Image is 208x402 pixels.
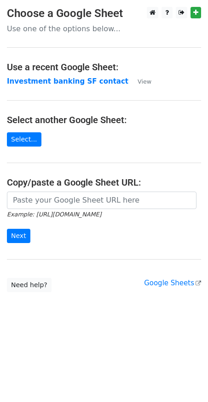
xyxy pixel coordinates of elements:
input: Paste your Google Sheet URL here [7,192,196,209]
p: Use one of the options below... [7,24,201,34]
a: View [128,77,151,85]
small: Example: [URL][DOMAIN_NAME] [7,211,101,218]
small: View [138,78,151,85]
h4: Select another Google Sheet: [7,114,201,125]
a: Investment banking SF contact [7,77,128,85]
a: Select... [7,132,41,147]
input: Next [7,229,30,243]
a: Need help? [7,278,52,292]
a: Google Sheets [144,279,201,287]
iframe: Chat Widget [162,358,208,402]
h3: Choose a Google Sheet [7,7,201,20]
h4: Copy/paste a Google Sheet URL: [7,177,201,188]
h4: Use a recent Google Sheet: [7,62,201,73]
